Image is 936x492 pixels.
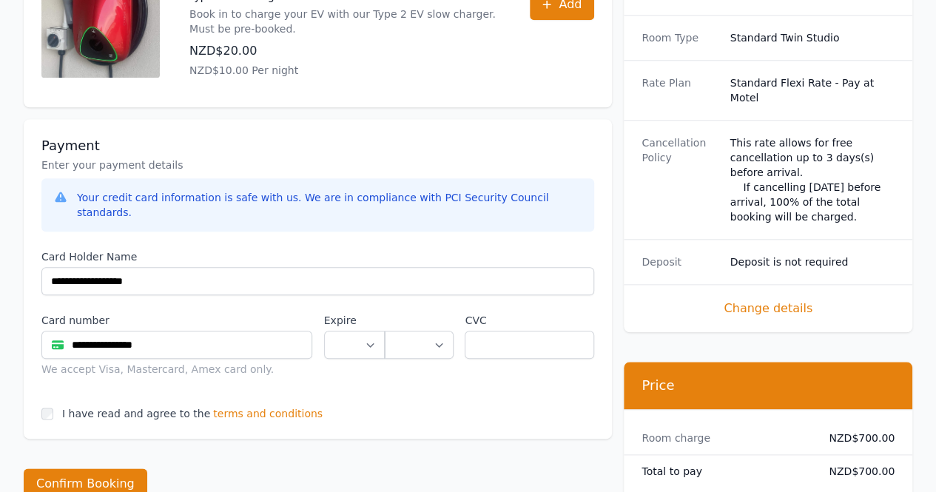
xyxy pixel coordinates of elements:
[41,137,594,155] h3: Payment
[77,190,582,220] div: Your credit card information is safe with us. We are in compliance with PCI Security Council stan...
[818,464,895,479] dd: NZD$700.00
[324,313,385,328] label: Expire
[730,255,895,269] dd: Deposit is not required
[189,63,500,78] p: NZD$10.00 Per night
[818,431,895,445] dd: NZD$700.00
[41,249,594,264] label: Card Holder Name
[642,431,806,445] dt: Room charge
[41,313,312,328] label: Card number
[465,313,594,328] label: CVC
[642,75,718,105] dt: Rate Plan
[642,464,806,479] dt: Total to pay
[730,75,895,105] dd: Standard Flexi Rate - Pay at Motel
[62,408,210,419] label: I have read and agree to the
[642,135,718,224] dt: Cancellation Policy
[189,7,500,36] p: Book in to charge your EV with our Type 2 EV slow charger. Must be pre-booked.
[730,135,895,224] div: This rate allows for free cancellation up to 3 days(s) before arrival. If cancelling [DATE] befor...
[642,300,895,317] span: Change details
[730,30,895,45] dd: Standard Twin Studio
[41,158,594,172] p: Enter your payment details
[213,406,323,421] span: terms and conditions
[189,42,500,60] p: NZD$20.00
[642,377,895,394] h3: Price
[642,255,718,269] dt: Deposit
[642,30,718,45] dt: Room Type
[385,313,454,328] label: .
[41,362,312,377] div: We accept Visa, Mastercard, Amex card only.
